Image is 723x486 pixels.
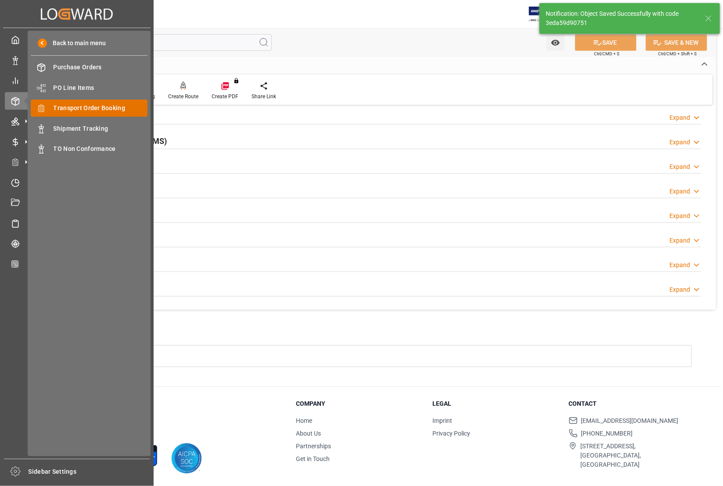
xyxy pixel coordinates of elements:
[5,31,149,48] a: My Cockpit
[669,285,690,294] div: Expand
[669,162,690,172] div: Expand
[669,187,690,196] div: Expand
[432,399,558,408] h3: Legal
[296,399,421,408] h3: Company
[5,255,149,272] a: CO2 Calculator
[594,50,619,57] span: Ctrl/CMD + S
[58,427,274,435] p: Version 1.1.132
[669,211,690,221] div: Expand
[296,417,313,424] a: Home
[31,120,147,137] a: Shipment Tracking
[669,138,690,147] div: Expand
[54,144,148,154] span: TO Non Conformance
[658,50,697,57] span: Ctrl/CMD + Shift + S
[432,430,470,437] a: Privacy Policy
[5,51,149,68] a: Data Management
[546,9,697,28] div: Notification: Object Saved Successfully with code 3eda59d90751
[581,416,679,425] span: [EMAIL_ADDRESS][DOMAIN_NAME]
[31,79,147,96] a: PO Line Items
[669,261,690,270] div: Expand
[646,34,707,51] button: SAVE & NEW
[29,467,150,476] span: Sidebar Settings
[5,235,149,252] a: Tracking Shipment
[296,455,330,462] a: Get in Touch
[54,63,148,72] span: Purchase Orders
[296,443,331,450] a: Partnerships
[47,39,106,48] span: Back to main menu
[529,7,559,22] img: Exertis%20JAM%20-%20Email%20Logo.jpg_1722504956.jpg
[54,83,148,93] span: PO Line Items
[168,93,198,100] div: Create Route
[580,442,694,469] span: [STREET_ADDRESS], [GEOGRAPHIC_DATA], [GEOGRAPHIC_DATA]
[669,113,690,122] div: Expand
[5,214,149,232] a: Sailing Schedules
[5,194,149,211] a: Document Management
[171,443,202,474] img: AICPA SOC
[575,34,637,51] button: SAVE
[31,59,147,76] a: Purchase Orders
[5,174,149,191] a: Timeslot Management V2
[31,140,147,157] a: TO Non Conformance
[54,124,148,133] span: Shipment Tracking
[547,34,565,51] button: open menu
[669,236,690,245] div: Expand
[252,93,276,100] div: Share Link
[31,100,147,117] a: Transport Order Booking
[54,104,148,113] span: Transport Order Booking
[296,430,321,437] a: About Us
[432,417,452,424] a: Imprint
[5,72,149,89] a: My Reports
[581,429,633,438] span: [PHONE_NUMBER]
[58,419,274,427] p: © 2025 Logward. All rights reserved.
[569,399,694,408] h3: Contact
[40,34,272,51] input: Search Fields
